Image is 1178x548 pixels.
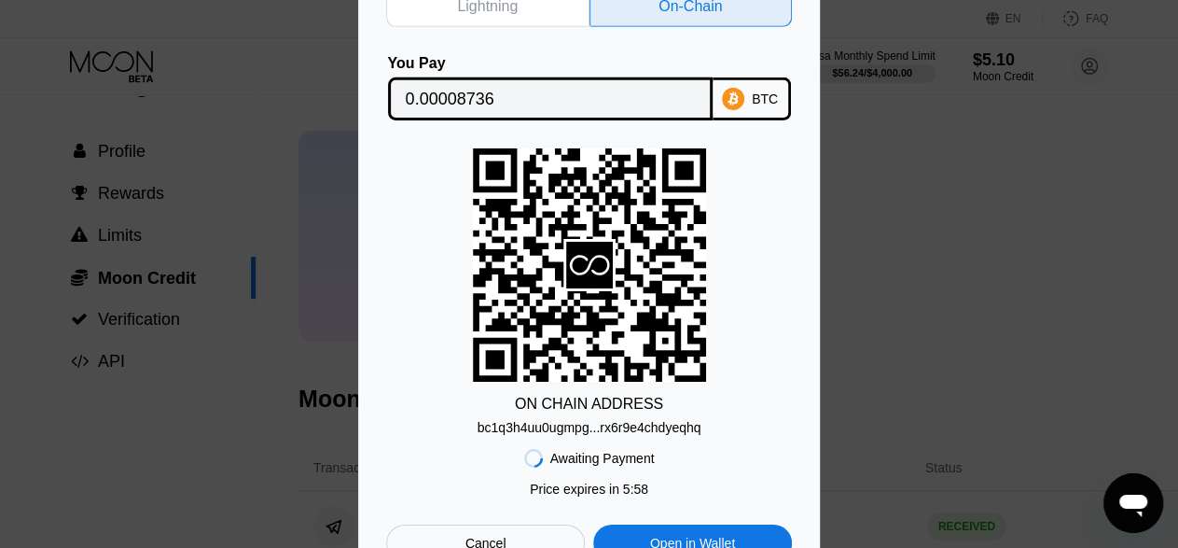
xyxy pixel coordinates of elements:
[752,91,778,106] div: BTC
[515,396,663,413] div: ON CHAIN ADDRESS
[530,482,648,497] div: Price expires in
[623,482,648,497] span: 5 : 58
[388,55,713,72] div: You Pay
[478,413,701,435] div: bc1q3h4uu0ugmpg...rx6r9e4chdyeqhq
[386,55,792,120] div: You PayBTC
[1103,473,1163,533] iframe: Button to launch messaging window
[550,451,655,466] div: Awaiting Payment
[478,420,701,435] div: bc1q3h4uu0ugmpg...rx6r9e4chdyeqhq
